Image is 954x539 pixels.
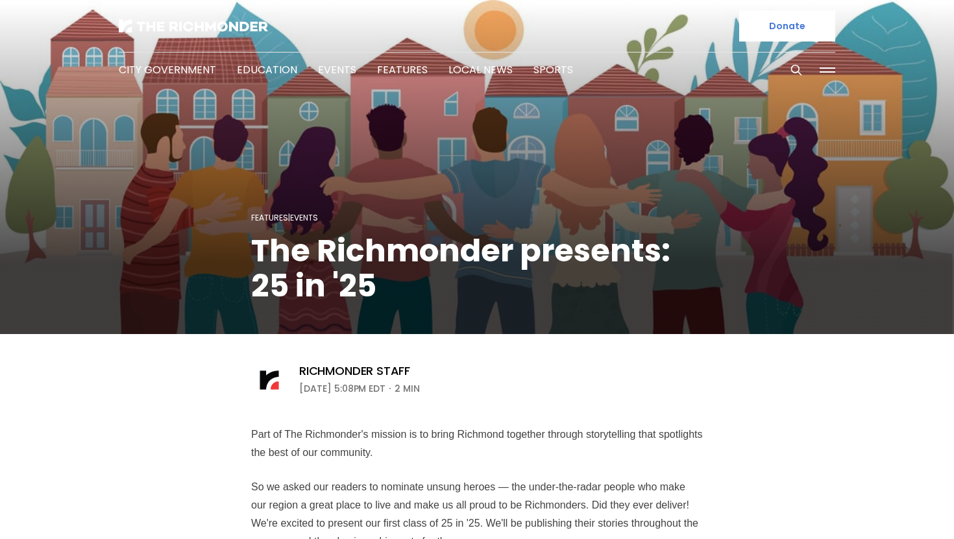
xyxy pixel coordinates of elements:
[377,62,428,77] a: Features
[251,212,288,223] a: Features
[739,10,835,42] a: Donate
[318,62,356,77] a: Events
[533,62,573,77] a: Sports
[299,381,385,396] time: [DATE] 5:08PM EDT
[237,62,297,77] a: Education
[251,234,703,304] h1: The Richmonder presents: 25 in '25
[787,60,806,80] button: Search this site
[251,425,703,462] p: Part of The Richmonder's mission is to bring Richmond together through storytelling that spotligh...
[251,362,287,398] img: Richmonder Staff
[251,210,703,226] div: |
[119,19,268,32] img: The Richmonder
[119,62,216,77] a: City Government
[299,363,410,379] a: Richmonder Staff
[395,381,420,396] span: 2 min
[290,212,318,223] a: Events
[844,475,954,539] iframe: portal-trigger
[448,62,513,77] a: Local News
